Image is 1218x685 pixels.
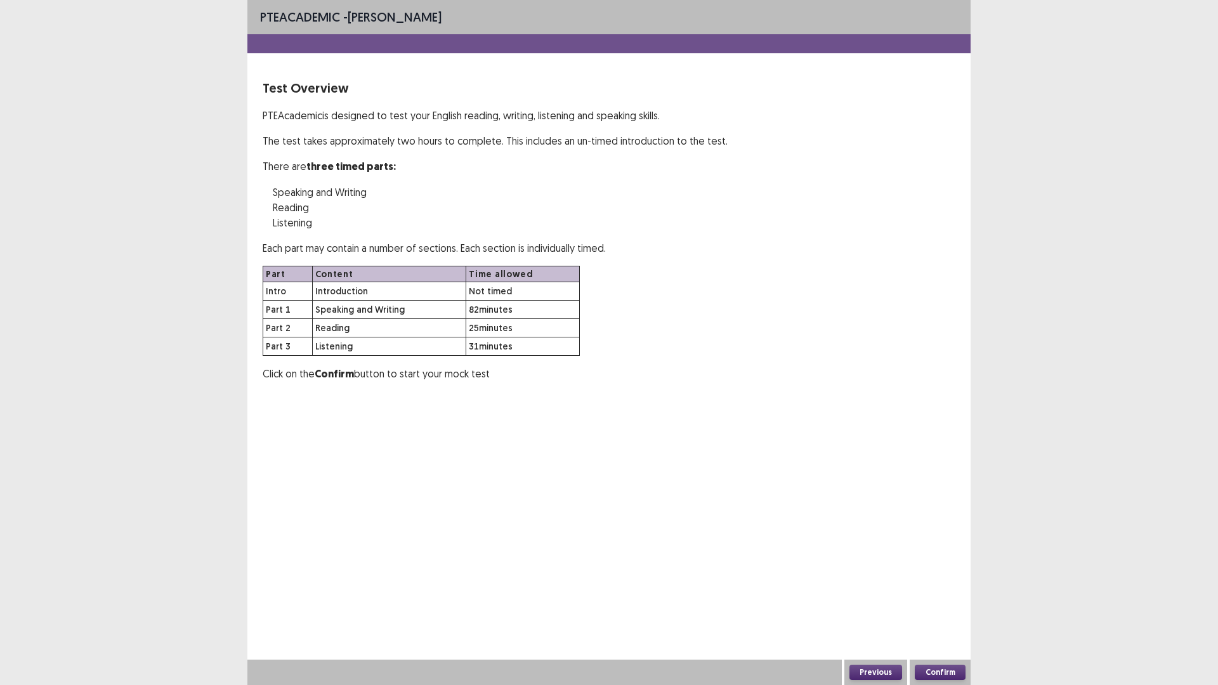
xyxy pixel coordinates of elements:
p: Click on the button to start your mock test [263,366,955,382]
button: Confirm [915,665,966,680]
td: Not timed [466,282,580,301]
p: Listening [273,215,955,230]
td: Reading [312,319,466,337]
td: Part 3 [263,337,313,356]
button: Previous [849,665,902,680]
p: Each part may contain a number of sections. Each section is individually timed. [263,240,955,256]
td: Intro [263,282,313,301]
td: Introduction [312,282,466,301]
td: Speaking and Writing [312,301,466,319]
p: PTE Academic is designed to test your English reading, writing, listening and speaking skills. [263,108,955,123]
th: Part [263,266,313,282]
td: Part 1 [263,301,313,319]
td: Listening [312,337,466,356]
p: - [PERSON_NAME] [260,8,442,27]
td: Part 2 [263,319,313,337]
p: The test takes approximately two hours to complete. This includes an un-timed introduction to the... [263,133,955,148]
span: PTE academic [260,9,340,25]
strong: three timed parts: [306,160,396,173]
td: 31 minutes [466,337,580,356]
p: There are [263,159,955,174]
p: Reading [273,200,955,215]
td: 82 minutes [466,301,580,319]
p: Test Overview [263,79,955,98]
th: Time allowed [466,266,580,282]
p: Speaking and Writing [273,185,955,200]
strong: Confirm [315,367,354,381]
td: 25 minutes [466,319,580,337]
th: Content [312,266,466,282]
